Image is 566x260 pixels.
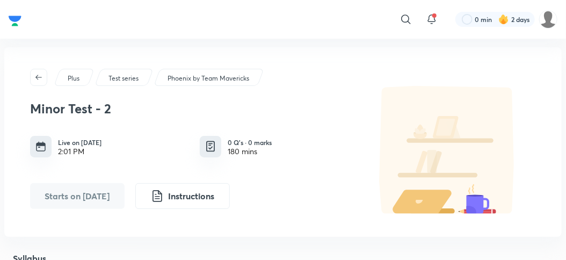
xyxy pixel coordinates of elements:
[498,14,509,25] img: streak
[228,138,272,147] h6: 0 Q’s · 0 marks
[66,74,82,83] a: Plus
[9,13,21,26] a: Company Logo
[68,74,79,83] p: Plus
[135,183,230,209] button: Instructions
[108,74,139,83] p: Test series
[228,147,272,156] div: 180 mins
[168,74,249,83] p: Phoenix by Team Mavericks
[30,183,125,209] button: Starts on Sep 14
[166,74,251,83] a: Phoenix by Team Mavericks
[30,101,359,117] h3: Minor Test - 2
[151,190,164,203] img: instruction
[204,140,217,153] img: quiz info
[107,74,141,83] a: Test series
[359,86,536,214] img: default
[35,141,46,152] img: timing
[539,10,557,28] img: Nishi raghuwanshi
[58,147,101,156] div: 2:01 PM
[9,13,21,29] img: Company Logo
[58,138,101,147] h6: Live on [DATE]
